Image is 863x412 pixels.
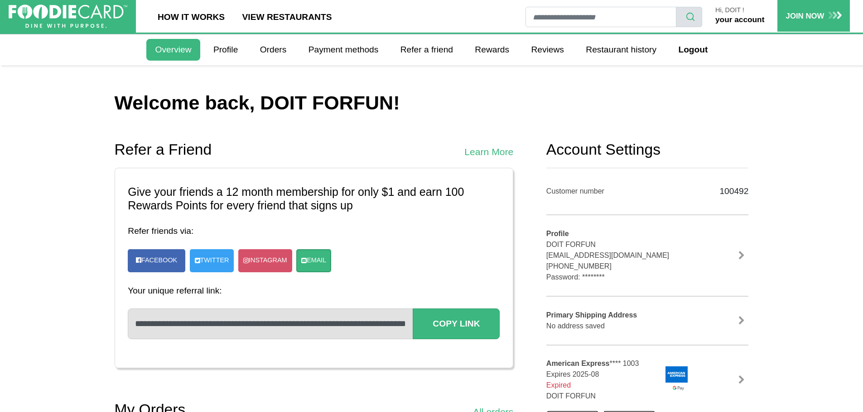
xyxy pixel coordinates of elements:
[464,145,513,159] a: Learn More
[392,39,462,61] a: Refer a friend
[540,358,658,402] div: **** 1003 Expires 2025-08 DOIT FORFUN
[200,256,229,265] span: Twitter
[115,91,749,115] h1: Welcome back, DOIT FORFUN!
[300,39,387,61] a: Payment methods
[296,249,331,272] a: Email
[546,311,637,319] b: Primary Shipping Address
[546,360,610,367] b: American Express
[522,39,573,61] a: Reviews
[128,226,500,236] h4: Refer friends via:
[190,249,234,272] a: Twitter
[715,7,764,14] p: Hi, DOIT !
[526,7,676,27] input: restaurant search
[577,39,665,61] a: Restaurant history
[670,39,716,61] a: Logout
[676,7,702,27] button: search
[546,186,691,197] div: Customer number
[546,381,571,389] span: Expired
[665,366,688,383] img: americanexpress.png
[115,141,212,159] h2: Refer a Friend
[705,181,749,201] div: 100492
[413,308,500,339] button: Copy Link
[9,5,127,28] img: FoodieCard; Eat, Drink, Save, Donate
[205,39,247,61] a: Profile
[466,39,518,61] a: Rewards
[132,251,181,270] a: Facebook
[251,39,295,61] a: Orders
[715,15,764,24] a: your account
[307,256,326,265] span: Email
[546,322,605,330] span: No address saved
[546,141,749,159] h2: Account Settings
[249,256,287,265] span: Instagram
[546,228,691,283] div: DOIT FORFUN [EMAIL_ADDRESS][DOMAIN_NAME] [PHONE_NUMBER] Password: ********
[238,249,292,272] a: Instagram
[141,256,177,264] span: Facebook
[146,39,200,61] a: Overview
[128,185,500,213] h3: Give your friends a 12 month membership for only $1 and earn 100 Rewards Points for every friend ...
[128,285,500,296] h4: Your unique referral link:
[546,230,569,237] b: Profile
